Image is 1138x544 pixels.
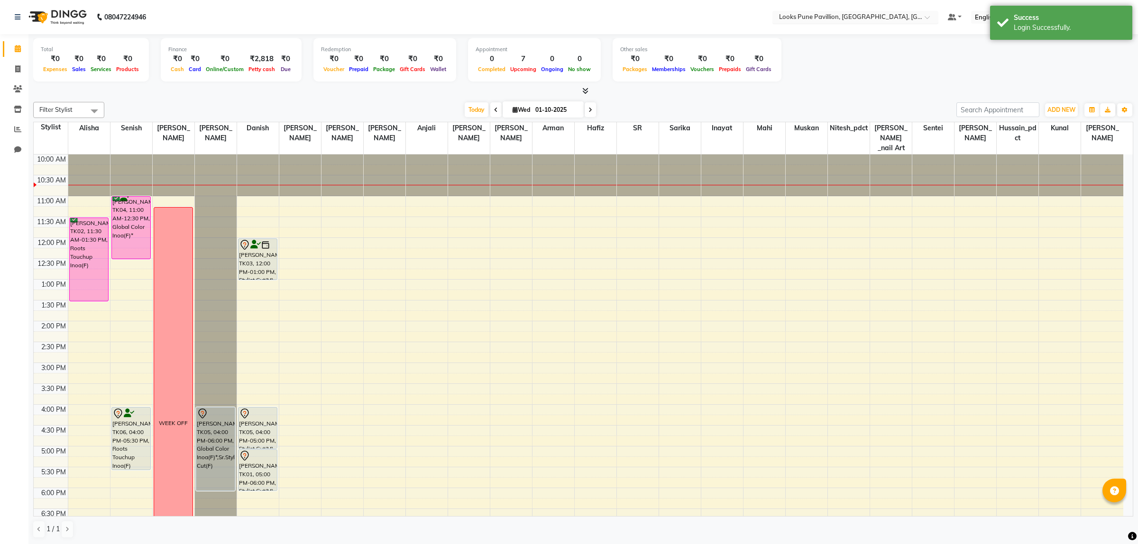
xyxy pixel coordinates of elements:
[168,45,294,54] div: Finance
[743,66,774,73] span: Gift Cards
[39,405,68,415] div: 4:00 PM
[41,66,70,73] span: Expenses
[956,102,1039,117] input: Search Appointment
[70,54,88,64] div: ₹0
[397,54,428,64] div: ₹0
[1081,122,1123,144] span: [PERSON_NAME]
[870,122,912,154] span: [PERSON_NAME] _nail art
[912,122,954,134] span: Sentei
[203,66,246,73] span: Online/Custom
[688,66,716,73] span: Vouchers
[110,122,152,134] span: Senish
[153,122,194,144] span: [PERSON_NAME]
[277,54,294,64] div: ₹0
[428,66,449,73] span: Wallet
[39,280,68,290] div: 1:00 PM
[114,66,141,73] span: Products
[46,524,60,534] span: 1 / 1
[716,54,743,64] div: ₹0
[321,122,363,144] span: [PERSON_NAME]
[39,300,68,310] div: 1:30 PM
[246,54,277,64] div: ₹2,818
[239,239,277,280] div: [PERSON_NAME], TK03, 12:00 PM-01:00 PM, Stylist Cut(M)
[88,66,114,73] span: Services
[39,342,68,352] div: 2:30 PM
[39,467,68,477] div: 5:30 PM
[112,197,151,259] div: [PERSON_NAME], TK04, 11:00 AM-12:30 PM, Global Color Inoa(F)*
[321,54,347,64] div: ₹0
[617,122,659,134] span: SR
[701,122,743,134] span: Inayat
[428,54,449,64] div: ₹0
[532,103,580,117] input: 2025-10-01
[743,54,774,64] div: ₹0
[1039,122,1081,134] span: Kunal
[539,54,566,64] div: 0
[112,408,151,470] div: [PERSON_NAME], TK06, 04:00 PM-05:30 PM, Roots Touchup Inoa(F)
[35,175,68,185] div: 10:30 AM
[476,54,508,64] div: 0
[508,66,539,73] span: Upcoming
[246,66,277,73] span: Petty cash
[70,218,109,301] div: [PERSON_NAME], TK02, 11:30 AM-01:30 PM, Roots Touchup Inoa(F)
[650,66,688,73] span: Memberships
[688,54,716,64] div: ₹0
[186,66,203,73] span: Card
[104,4,146,30] b: 08047224946
[1014,23,1125,33] div: Login Successfully.
[465,102,488,117] span: Today
[168,66,186,73] span: Cash
[476,45,593,54] div: Appointment
[620,45,774,54] div: Other sales
[476,66,508,73] span: Completed
[237,122,279,134] span: Danish
[39,509,68,519] div: 6:30 PM
[406,122,448,134] span: Anjali
[41,54,70,64] div: ₹0
[397,66,428,73] span: Gift Cards
[566,66,593,73] span: No show
[88,54,114,64] div: ₹0
[620,66,650,73] span: Packages
[278,66,293,73] span: Due
[347,66,371,73] span: Prepaid
[39,446,68,456] div: 5:00 PM
[114,54,141,64] div: ₹0
[70,66,88,73] span: Sales
[659,122,701,134] span: Sarika
[35,217,68,227] div: 11:30 AM
[620,54,650,64] div: ₹0
[35,196,68,206] div: 11:00 AM
[321,45,449,54] div: Redemption
[828,122,870,134] span: Nitesh_pdct
[539,66,566,73] span: Ongoing
[371,54,397,64] div: ₹0
[39,384,68,394] div: 3:30 PM
[186,54,203,64] div: ₹0
[24,4,89,30] img: logo
[997,122,1038,144] span: Hussain_pdct
[159,419,188,427] div: WEEK OFF
[508,54,539,64] div: 7
[39,106,73,113] span: Filter Stylist
[1047,106,1075,113] span: ADD NEW
[448,122,490,144] span: [PERSON_NAME]
[239,450,277,490] div: [PERSON_NAME], TK01, 05:00 PM-06:00 PM, Stylist Cut(M)
[34,122,68,132] div: Stylist
[364,122,405,144] span: [PERSON_NAME]
[1045,103,1078,117] button: ADD NEW
[68,122,110,134] span: Alisha
[196,408,235,490] div: [PERSON_NAME], TK05, 04:00 PM-06:00 PM, Global Color Inoa(F)*,Sr.Stylist Cut(F)
[371,66,397,73] span: Package
[279,122,321,144] span: [PERSON_NAME]
[650,54,688,64] div: ₹0
[321,66,347,73] span: Voucher
[195,122,237,144] span: [PERSON_NAME]
[743,122,785,134] span: Mahi
[203,54,246,64] div: ₹0
[239,408,277,448] div: [PERSON_NAME], TK05, 04:00 PM-05:00 PM, Stylist Cut(M)
[39,363,68,373] div: 3:00 PM
[716,66,743,73] span: Prepaids
[39,426,68,435] div: 4:30 PM
[786,122,827,134] span: muskan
